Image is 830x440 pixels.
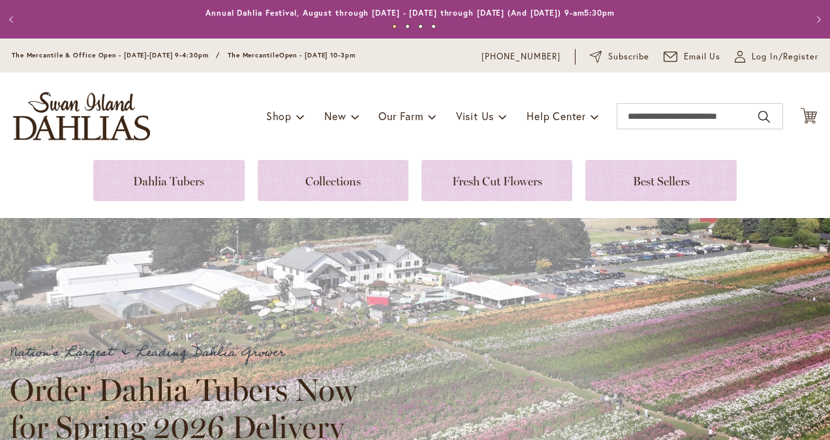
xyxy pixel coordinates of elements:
[378,109,423,123] span: Our Farm
[804,7,830,33] button: Next
[13,92,150,140] a: store logo
[418,24,423,29] button: 3 of 4
[324,109,346,123] span: New
[735,50,818,63] a: Log In/Register
[206,8,615,18] a: Annual Dahlia Festival, August through [DATE] - [DATE] through [DATE] (And [DATE]) 9-am5:30pm
[279,51,356,59] span: Open - [DATE] 10-3pm
[752,50,818,63] span: Log In/Register
[266,109,292,123] span: Shop
[482,50,561,63] a: [PHONE_NUMBER]
[10,342,369,364] p: Nation's Largest & Leading Dahlia Grower
[392,24,397,29] button: 1 of 4
[664,50,721,63] a: Email Us
[608,50,649,63] span: Subscribe
[431,24,436,29] button: 4 of 4
[12,51,279,59] span: The Mercantile & Office Open - [DATE]-[DATE] 9-4:30pm / The Mercantile
[527,109,586,123] span: Help Center
[456,109,494,123] span: Visit Us
[405,24,410,29] button: 2 of 4
[590,50,649,63] a: Subscribe
[684,50,721,63] span: Email Us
